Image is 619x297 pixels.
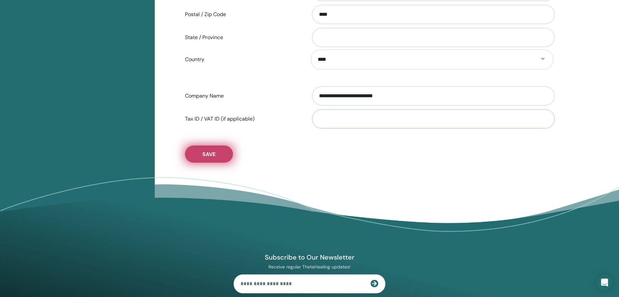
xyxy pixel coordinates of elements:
[180,53,306,66] label: Country
[234,264,385,270] p: Receive regular ThetaHealing updates!
[180,31,306,44] label: State / Province
[185,146,233,163] button: Save
[597,275,612,290] div: Open Intercom Messenger
[180,113,306,125] label: Tax ID / VAT ID (if applicable)
[180,8,306,21] label: Postal / Zip Code
[202,151,216,158] span: Save
[180,90,306,102] label: Company Name
[234,253,385,262] h4: Subscribe to Our Newsletter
